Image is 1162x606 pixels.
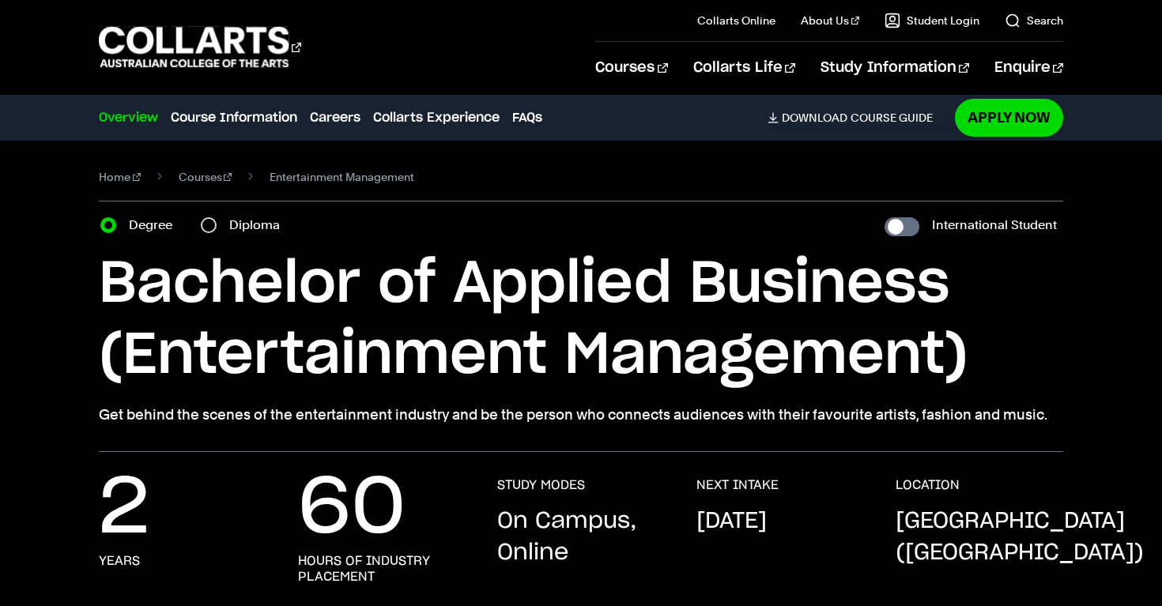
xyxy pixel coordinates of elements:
[179,166,232,188] a: Courses
[497,506,665,569] p: On Campus, Online
[373,108,500,127] a: Collarts Experience
[99,166,141,188] a: Home
[932,214,1057,236] label: International Student
[697,13,775,28] a: Collarts Online
[310,108,360,127] a: Careers
[298,553,466,585] h3: hours of industry placement
[782,111,847,125] span: Download
[512,108,542,127] a: FAQs
[497,477,585,493] h3: STUDY MODES
[994,42,1063,94] a: Enquire
[99,477,149,540] p: 2
[693,42,795,94] a: Collarts Life
[171,108,297,127] a: Course Information
[821,42,969,94] a: Study Information
[270,166,414,188] span: Entertainment Management
[955,99,1063,136] a: Apply Now
[99,108,158,127] a: Overview
[768,111,945,125] a: DownloadCourse Guide
[1005,13,1063,28] a: Search
[696,477,779,493] h3: NEXT INTAKE
[896,477,960,493] h3: LOCATION
[99,553,140,569] h3: years
[696,506,767,537] p: [DATE]
[896,506,1144,569] p: [GEOGRAPHIC_DATA] ([GEOGRAPHIC_DATA])
[885,13,979,28] a: Student Login
[99,404,1063,426] p: Get behind the scenes of the entertainment industry and be the person who connects audiences with...
[229,214,289,236] label: Diploma
[595,42,667,94] a: Courses
[129,214,182,236] label: Degree
[298,477,406,540] p: 60
[801,13,859,28] a: About Us
[99,249,1063,391] h1: Bachelor of Applied Business (Entertainment Management)
[99,24,301,70] div: Go to homepage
